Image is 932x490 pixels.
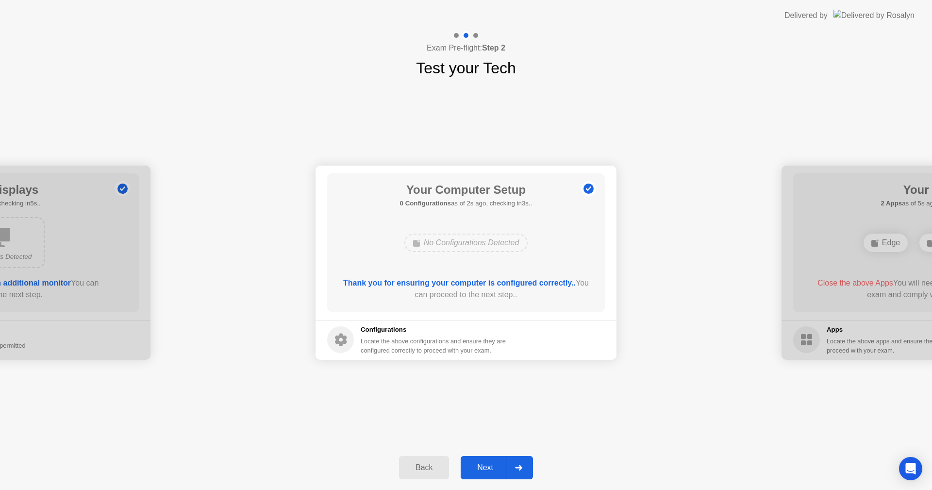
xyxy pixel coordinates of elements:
div: You can proceed to the next step.. [341,277,591,301]
b: 0 Configurations [400,200,451,207]
img: Delivered by Rosalyn [833,10,915,21]
h4: Exam Pre-flight: [427,42,505,54]
h5: as of 2s ago, checking in3s.. [400,199,533,208]
button: Back [399,456,449,479]
b: Thank you for ensuring your computer is configured correctly.. [343,279,576,287]
div: Open Intercom Messenger [899,457,922,480]
h1: Your Computer Setup [400,181,533,199]
button: Next [461,456,533,479]
h1: Test your Tech [416,56,516,80]
div: Next [464,463,507,472]
div: No Configurations Detected [404,234,528,252]
h5: Configurations [361,325,508,335]
b: Step 2 [482,44,505,52]
div: Delivered by [784,10,828,21]
div: Locate the above configurations and ensure they are configured correctly to proceed with your exam. [361,337,508,355]
div: Back [402,463,446,472]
